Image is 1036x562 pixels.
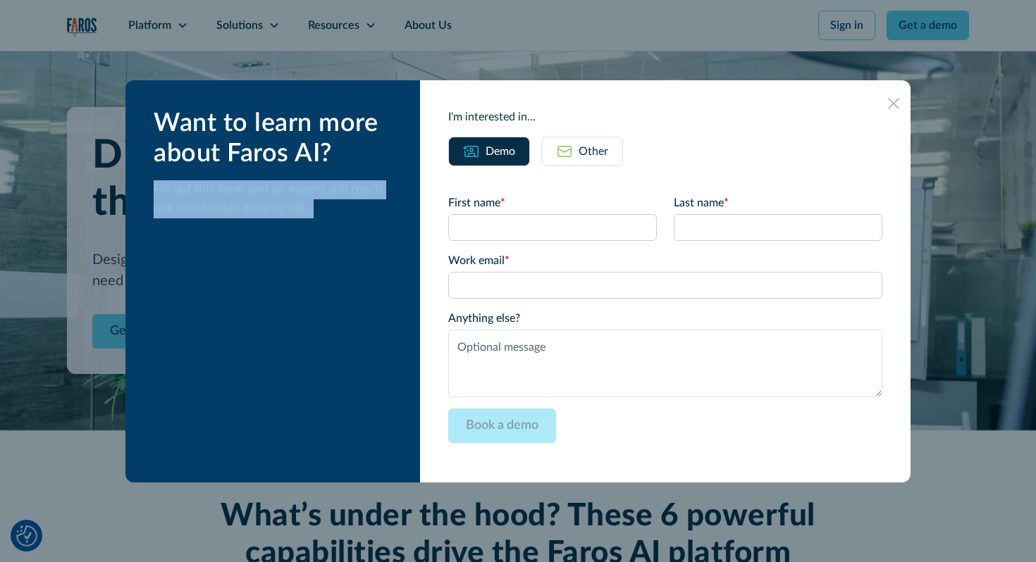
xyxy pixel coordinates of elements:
label: First name [448,194,657,211]
form: Email Form [448,194,882,454]
label: Anything else? [448,310,882,327]
div: Want to learn more about Faros AI? [154,108,397,169]
div: I'm interested in... [448,108,882,125]
label: Work email [448,252,882,269]
label: Last name [674,194,882,211]
div: Demo [486,143,515,160]
p: Fill out this form and an expert will reach out to schedule time to talk. [154,180,397,218]
input: Book a demo [448,408,556,443]
div: Other [579,143,608,160]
